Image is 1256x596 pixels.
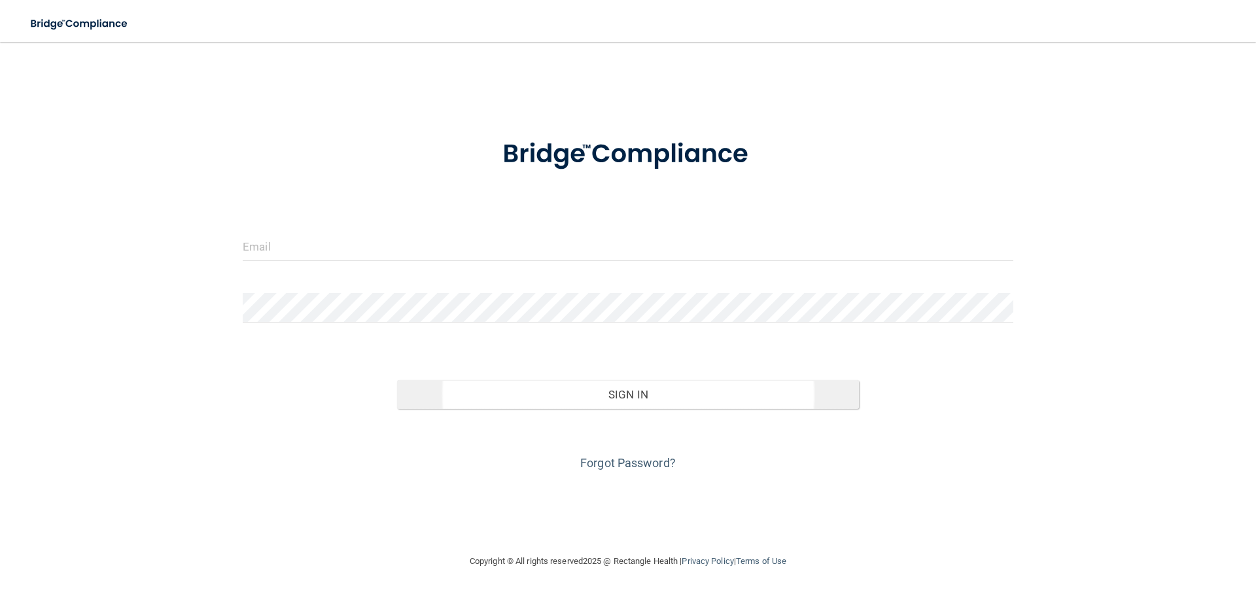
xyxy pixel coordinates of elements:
[243,232,1013,261] input: Email
[20,10,140,37] img: bridge_compliance_login_screen.278c3ca4.svg
[682,556,733,566] a: Privacy Policy
[397,380,860,409] button: Sign In
[580,456,676,470] a: Forgot Password?
[736,556,786,566] a: Terms of Use
[389,540,867,582] div: Copyright © All rights reserved 2025 @ Rectangle Health | |
[476,120,780,188] img: bridge_compliance_login_screen.278c3ca4.svg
